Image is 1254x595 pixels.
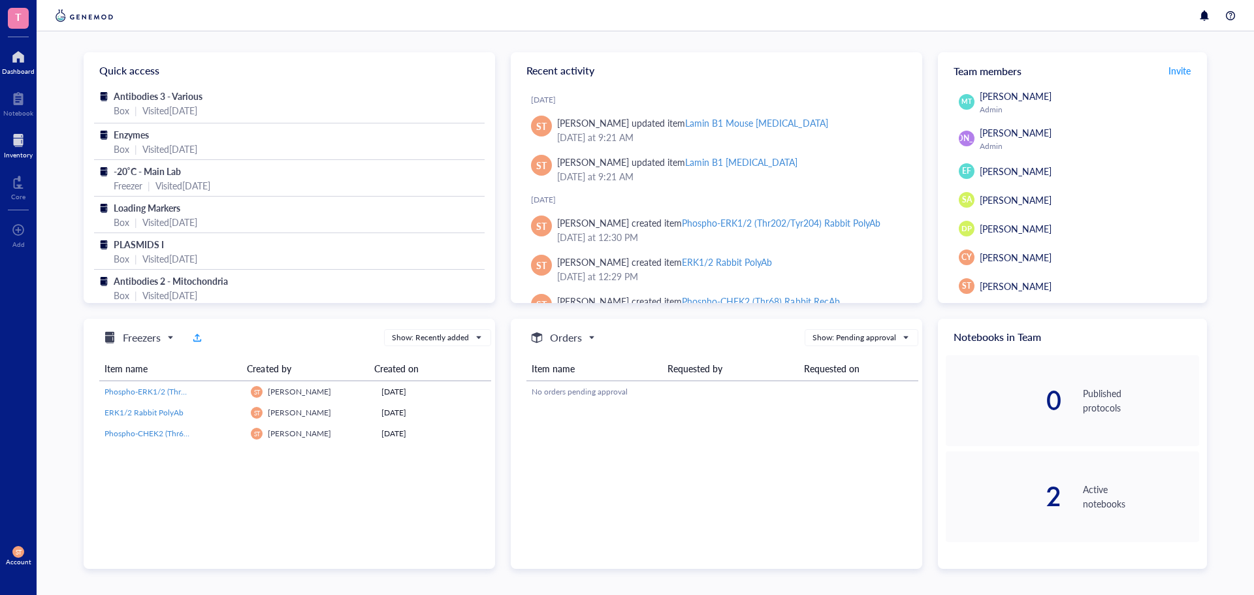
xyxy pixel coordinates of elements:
span: [PERSON_NAME] [980,222,1052,235]
div: Core [11,193,25,201]
div: Account [6,558,31,566]
div: [DATE] [531,195,912,205]
div: Box [114,288,129,302]
div: [PERSON_NAME] created item [557,216,880,230]
span: [PERSON_NAME] [268,407,331,418]
div: ERK1/2 Rabbit PolyAb [682,255,772,268]
span: PLASMIDS I [114,238,164,251]
div: Published protocols [1083,386,1199,415]
div: [DATE] at 12:30 PM [557,230,901,244]
span: CY [961,251,972,263]
span: ST [536,158,547,172]
span: [PERSON_NAME] [980,251,1052,264]
div: No orders pending approval [532,386,913,398]
span: Antibodies 2 - Mitochondria [114,274,228,287]
a: ST[PERSON_NAME] created itemPhospho-ERK1/2 (Thr202/Tyr204) Rabbit PolyAb[DATE] at 12:30 PM [521,210,912,249]
a: Notebook [3,88,33,117]
div: Box [114,215,129,229]
div: Show: Pending approval [812,332,896,344]
span: Phospho-ERK1/2 (Thr202/Tyr204) Rabbit PolyAb [104,386,276,397]
span: Loading Markers [114,201,180,214]
span: ERK1/2 Rabbit PolyAb [104,407,184,418]
div: [PERSON_NAME] updated item [557,155,798,169]
div: Add [12,240,25,248]
span: [PERSON_NAME] [980,89,1052,103]
span: [PERSON_NAME] [980,280,1052,293]
div: Admin [980,105,1194,115]
div: | [135,251,137,266]
div: Visited [DATE] [142,215,197,229]
h5: Freezers [123,330,161,346]
span: [PERSON_NAME] [268,386,331,397]
div: Inventory [4,151,33,159]
a: Inventory [4,130,33,159]
span: ST [253,430,260,437]
a: Core [11,172,25,201]
th: Item name [526,357,662,381]
a: Phospho-CHEK2 (Thr68) Rabbit RecAb [104,428,240,440]
span: T [15,8,22,25]
div: | [135,288,137,302]
a: ST[PERSON_NAME] created itemERK1/2 Rabbit PolyAb[DATE] at 12:29 PM [521,249,912,289]
span: ST [253,388,260,395]
span: [PERSON_NAME] [935,133,999,144]
span: [PERSON_NAME] [980,193,1052,206]
div: [PERSON_NAME] created item [557,255,772,269]
div: | [148,178,150,193]
span: Antibodies 3 - Various [114,89,202,103]
th: Requested by [662,357,798,381]
span: -20˚C - Main Lab [114,165,181,178]
th: Created by [242,357,369,381]
div: 0 [946,387,1062,413]
a: Dashboard [2,46,35,75]
span: ST [253,409,260,416]
a: ERK1/2 Rabbit PolyAb [104,407,240,419]
a: ST[PERSON_NAME] updated itemLamin B1 Mouse [MEDICAL_DATA][DATE] at 9:21 AM [521,110,912,150]
div: | [135,142,137,156]
th: Requested on [799,357,918,381]
div: Dashboard [2,67,35,75]
div: 2 [946,483,1062,509]
div: [DATE] at 9:21 AM [557,169,901,184]
div: [DATE] at 12:29 PM [557,269,901,283]
div: Visited [DATE] [155,178,210,193]
div: Lamin B1 [MEDICAL_DATA] [685,155,797,169]
div: [DATE] [381,386,486,398]
span: EF [962,165,971,177]
div: [DATE] at 9:21 AM [557,130,901,144]
span: [PERSON_NAME] [980,126,1052,139]
div: Admin [980,141,1194,152]
a: ST[PERSON_NAME] updated itemLamin B1 [MEDICAL_DATA][DATE] at 9:21 AM [521,150,912,189]
span: Enzymes [114,128,149,141]
span: DP [961,223,971,234]
div: Notebook [3,109,33,117]
div: Visited [DATE] [142,142,197,156]
span: ST [536,258,547,272]
span: SA [962,194,972,206]
div: Box [114,142,129,156]
div: Box [114,103,129,118]
img: genemod-logo [52,8,116,24]
div: [PERSON_NAME] updated item [557,116,828,130]
div: Show: Recently added [392,332,469,344]
div: Freezer [114,178,142,193]
span: [PERSON_NAME] [980,165,1052,178]
span: Invite [1168,64,1191,77]
span: MT [961,97,971,106]
span: ST [536,219,547,233]
div: [DATE] [381,428,486,440]
div: | [135,215,137,229]
div: Recent activity [511,52,922,89]
span: [PERSON_NAME] [268,428,331,439]
th: Created on [369,357,481,381]
div: Active notebooks [1083,482,1199,511]
h5: Orders [550,330,582,346]
span: ST [962,280,971,292]
div: Visited [DATE] [142,103,197,118]
div: Lamin B1 Mouse [MEDICAL_DATA] [685,116,828,129]
div: Visited [DATE] [142,251,197,266]
div: [DATE] [531,95,912,105]
button: Invite [1168,60,1191,81]
div: Phospho-ERK1/2 (Thr202/Tyr204) Rabbit PolyAb [682,216,880,229]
